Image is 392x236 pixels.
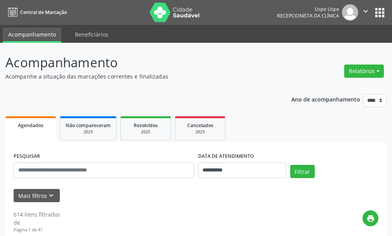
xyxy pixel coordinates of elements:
[342,4,358,21] img: img
[5,72,272,80] p: Acompanhe a situação das marcações correntes e finalizadas
[290,165,315,178] button: Filtrar
[361,7,370,16] i: 
[66,129,111,135] div: 2025
[277,12,339,19] span: Recepcionista da clínica
[47,191,56,200] i: keyboard_arrow_down
[291,94,360,104] p: Ano de acompanhamento
[358,4,373,21] button: 
[14,227,60,233] div: Página 1 de 41
[362,210,378,226] button: print
[3,28,61,43] a: Acompanhamento
[344,65,384,78] button: Relatórios
[70,28,114,41] a: Beneficiários
[14,150,40,163] label: PESQUISAR
[198,150,254,163] label: DATA DE ATENDIMENTO
[366,214,375,223] i: print
[187,122,213,129] span: Cancelados
[14,189,60,203] button: Mais filtroskeyboard_arrow_down
[134,122,158,129] span: Resolvidos
[126,129,165,135] div: 2025
[20,9,67,16] span: Central de Marcação
[14,210,60,219] div: 614 itens filtrados
[14,219,60,227] div: de
[5,53,272,72] p: Acompanhamento
[66,122,111,129] span: Não compareceram
[277,6,339,12] div: Uspe Uspe
[5,6,67,19] a: Central de Marcação
[373,6,387,19] button: apps
[18,122,44,129] span: Agendados
[181,129,220,135] div: 2025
